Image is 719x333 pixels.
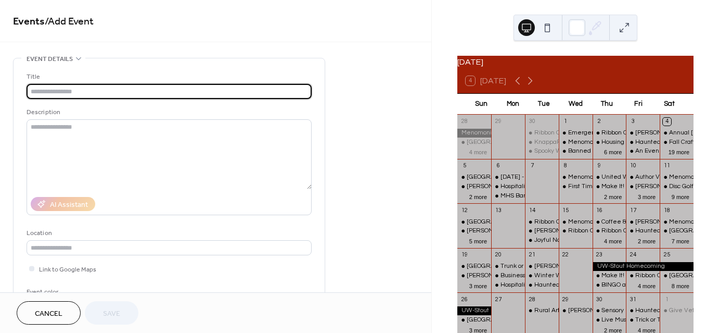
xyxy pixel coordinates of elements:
[467,182,579,191] div: [PERSON_NAME] Corn Maze & Fall Fun
[667,192,694,201] button: 9 more
[562,295,570,303] div: 29
[601,227,704,236] div: Ribbon Cutting: Gentle Dental Care
[660,306,694,315] div: Give Vets a Smile
[525,147,559,156] div: Spooky Wreath Workshop
[660,218,694,227] div: Menomonie Farmer's Market
[660,227,694,236] div: Pleasant Valley Tree Farm Fall Festival
[500,272,559,280] div: Business After Hours
[467,272,579,280] div: [PERSON_NAME] Corn Maze & Fall Fun
[500,281,631,290] div: Hospitality Nights with Chef [PERSON_NAME]
[559,129,593,138] div: Emergency Preparedness Class For Seniors
[663,251,671,259] div: 25
[593,272,626,280] div: Make It! Thursdays
[660,182,694,191] div: Disc Golf Fall Brawl
[600,236,626,245] button: 4 more
[457,306,491,315] div: UW-Stout Homecoming
[593,218,626,227] div: Coffee & Commerce: Manufacturing
[559,147,593,156] div: Banned Book Week: a Conversation with Dr. Samuel Cohen
[525,272,559,280] div: Winter Wear Clothing Drive
[591,94,622,115] div: Thu
[500,173,575,182] div: [DATE] - MFD Open House
[596,295,604,303] div: 30
[494,118,502,126] div: 29
[525,218,559,227] div: Ribbon Cutting: Cedarbrook Church
[457,227,491,236] div: Stout Auto Club Car Show
[534,129,621,138] div: Ribbon Cutting: Anovia Health
[660,138,694,147] div: Fall Craft Sale
[457,218,491,227] div: Pleasant Valley Tree Farm Fall Festival
[457,173,491,182] div: Pleasant Valley Tree Farm Fall Festival
[465,192,491,201] button: 2 more
[559,306,593,315] div: Mabel's Movie Series Double Feature: "Clue" and "Psycho"
[601,272,654,280] div: Make It! Thursdays
[465,147,491,156] button: 4 more
[491,173,525,182] div: Fire Prevention Week - MFD Open House
[593,262,694,271] div: UW-Stout Homecoming
[457,262,491,271] div: Pleasant Valley Tree Farm Fall Festival
[669,138,710,147] div: Fall Craft Sale
[629,162,637,170] div: 10
[525,306,559,315] div: Rural Arts & Culture Forum
[457,272,491,280] div: Govin's Corn Maze & Fall Fun
[601,173,675,182] div: United Way Day of Caring
[562,251,570,259] div: 22
[626,182,660,191] div: Govin's Corn Maze & Fall Fun
[593,227,626,236] div: Ribbon Cutting: Gentle Dental Care
[600,147,626,156] button: 6 more
[601,138,641,147] div: Housing Clinic
[663,162,671,170] div: 11
[601,316,684,325] div: Live Music: [PERSON_NAME]
[634,281,660,290] button: 4 more
[635,306,684,315] div: Haunted Hillside
[457,316,491,325] div: Pleasant Valley Tree Farm Fall Festival
[457,182,491,191] div: Govin's Corn Maze & Fall Fun
[593,129,626,138] div: Ribbon Cutting: Wisconsin Early Autism Project
[457,138,491,147] div: Pleasant Valley Tree Farm Fall Festival
[528,206,536,214] div: 14
[629,295,637,303] div: 31
[568,138,676,147] div: Menomonie [PERSON_NAME] Market
[664,147,694,156] button: 19 more
[465,236,491,245] button: 5 more
[593,182,626,191] div: Make It! Thursdays
[460,295,468,303] div: 26
[626,316,660,325] div: Trick or Treat at The Neighbors!
[466,94,497,115] div: Sun
[27,71,310,82] div: Title
[35,309,62,319] span: Cancel
[525,262,559,271] div: Jake's Oktoberfest Buffet
[600,192,626,201] button: 2 more
[559,227,593,236] div: Ribbon Cutting: Loyal Blu LLC
[629,118,637,126] div: 3
[534,272,613,280] div: Winter Wear Clothing Drive
[626,147,660,156] div: An Evening With William Kent Krueger
[562,206,570,214] div: 15
[562,118,570,126] div: 1
[460,251,468,259] div: 19
[654,94,685,115] div: Sat
[528,118,536,126] div: 30
[559,182,593,191] div: First Time Homebuyers Workshop
[467,316,566,325] div: [GEOGRAPHIC_DATA] Fall Festival
[635,138,684,147] div: Haunted Hillside
[500,192,593,201] div: MHS Bands Fall Outdoor Concert
[467,262,566,271] div: [GEOGRAPHIC_DATA] Fall Festival
[528,251,536,259] div: 21
[667,281,694,290] button: 8 more
[626,173,660,182] div: Author Visit - Elizabeth Fischer
[467,218,566,227] div: [GEOGRAPHIC_DATA] Fall Festival
[663,295,671,303] div: 1
[460,162,468,170] div: 5
[534,262,643,271] div: [PERSON_NAME]'s Oktoberfest Buffet
[559,173,593,182] div: Menomonie Farmer's Market
[634,236,660,245] button: 2 more
[593,138,626,147] div: Housing Clinic
[601,281,704,290] div: BINGO at the [GEOGRAPHIC_DATA]
[593,316,626,325] div: Live Music: Dave Snyder
[596,118,604,126] div: 2
[27,107,310,118] div: Description
[560,94,591,115] div: Wed
[568,218,676,227] div: Menomonie [PERSON_NAME] Market
[596,251,604,259] div: 23
[491,182,525,191] div: Hospitality Night with Chef Stacy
